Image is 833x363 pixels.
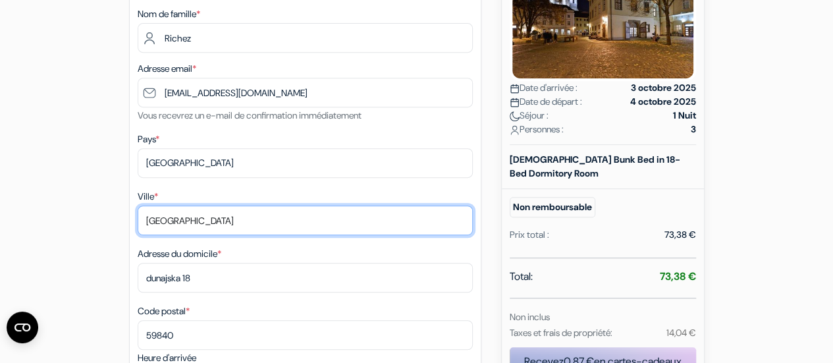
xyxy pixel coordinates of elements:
span: Date de départ : [510,95,582,109]
label: Nom de famille [138,7,200,21]
label: Code postal [138,304,190,318]
div: Prix total : [510,228,549,242]
label: Pays [138,132,159,146]
img: user_icon.svg [510,125,520,135]
label: Adresse du domicile [138,247,221,261]
strong: 3 octobre 2025 [631,81,696,95]
strong: 4 octobre 2025 [630,95,696,109]
strong: 73,38 € [660,269,696,283]
img: calendar.svg [510,98,520,107]
span: Total: [510,269,533,285]
span: Personnes : [510,123,564,136]
small: Non remboursable [510,197,595,217]
label: Adresse email [138,62,196,76]
img: moon.svg [510,111,520,121]
span: Séjour : [510,109,549,123]
div: 73,38 € [664,228,696,242]
img: calendar.svg [510,84,520,94]
small: Vous recevrez un e-mail de confirmation immédiatement [138,109,362,121]
input: Entrer le nom de famille [138,23,473,53]
label: Ville [138,190,158,204]
small: 14,04 € [666,327,695,339]
b: [DEMOGRAPHIC_DATA] Bunk Bed in 18-Bed Dormitory Room [510,154,680,179]
span: Date d'arrivée : [510,81,578,95]
button: Ouvrir le widget CMP [7,312,38,343]
small: Non inclus [510,311,550,323]
strong: 1 Nuit [673,109,696,123]
input: Entrer adresse e-mail [138,78,473,107]
small: Taxes et frais de propriété: [510,327,612,339]
strong: 3 [691,123,696,136]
